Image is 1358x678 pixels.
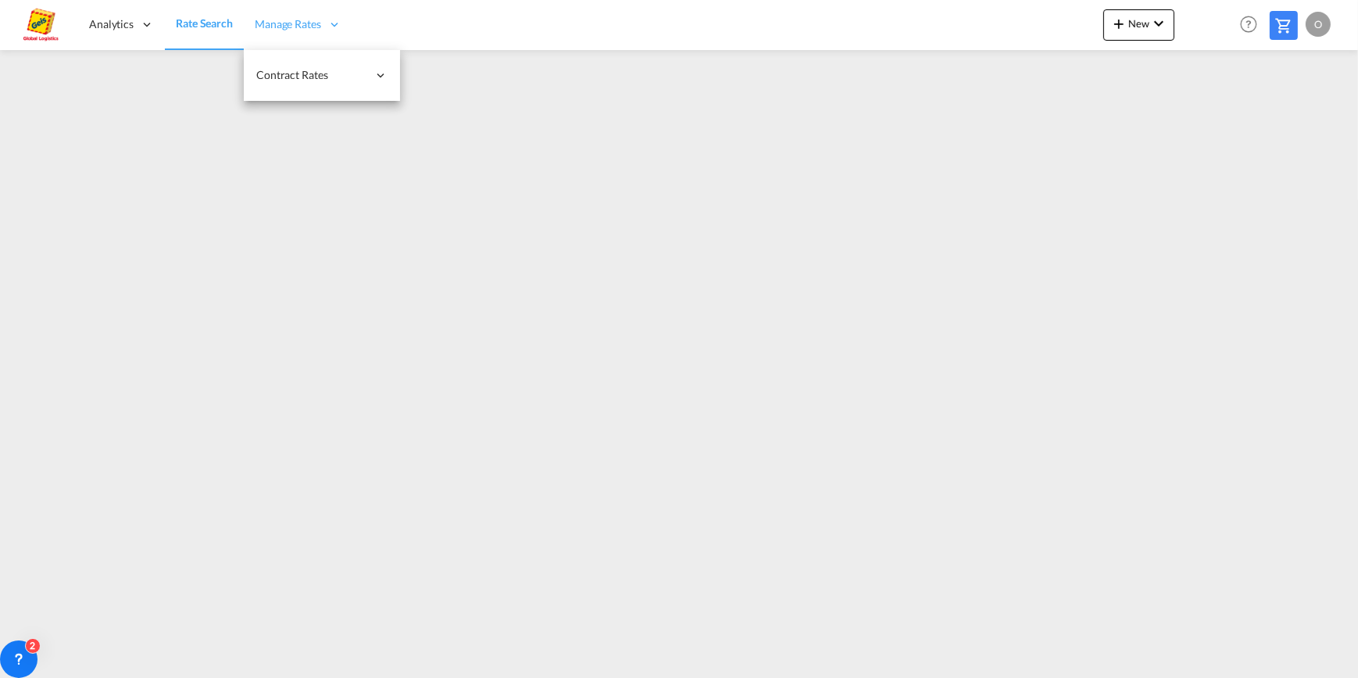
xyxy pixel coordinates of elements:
span: Help [1235,11,1262,38]
img: a2a4a140666c11eeab5485e577415959.png [23,7,59,42]
md-icon: icon-plus 400-fg [1110,14,1128,33]
md-icon: icon-chevron-down [1149,14,1168,33]
span: Rate Search [176,16,233,30]
div: Contract Rates [244,50,400,101]
span: Contract Rates [256,67,367,83]
button: icon-plus 400-fgNewicon-chevron-down [1103,9,1174,41]
span: New [1110,17,1168,30]
div: O [1306,12,1331,37]
span: Analytics [89,16,134,32]
span: Manage Rates [255,16,321,32]
div: Help [1235,11,1270,39]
